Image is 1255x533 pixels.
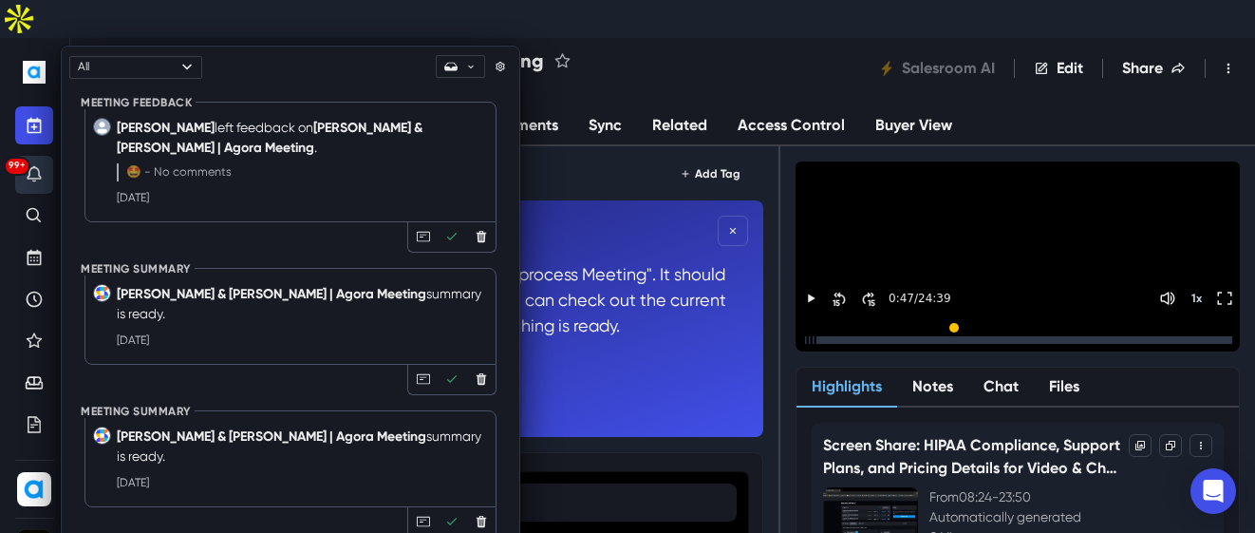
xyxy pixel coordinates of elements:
[803,336,1232,344] div: Recording was disabled
[437,222,467,253] button: Mark as read
[1191,292,1202,305] p: 1 x
[15,323,53,361] a: Favorites
[1209,49,1247,87] button: Toggle Menu
[856,287,879,310] button: Skip Forward 30 Seconds
[929,507,1212,527] p: Automatically generated
[117,163,484,181] blockquote: 🤩 - No comments
[823,434,1121,480] p: Screen Share: HIPAA Compliance, Support Plans, and Pricing Details for Video & Chat Integration
[117,118,484,158] p: left feedback on .
[117,474,484,491] p: [DATE]
[722,106,860,146] a: Access Control
[93,284,111,302] span: Salesroom
[573,106,637,146] a: Sync
[407,222,438,253] button: View
[117,284,484,324] p: summary is ready.
[885,290,951,307] p: 0:47 / 24:39
[1190,468,1236,514] div: Open Intercom Messenger
[1156,287,1179,310] button: Mute
[551,49,573,72] button: favorite this meeting
[117,332,484,349] p: [DATE]
[489,55,512,78] a: Manage settings
[1034,368,1095,408] button: Files
[117,120,422,156] strong: [PERSON_NAME] & [PERSON_NAME] | Agora Meeting
[94,119,110,135] svg: avatar
[1185,287,1208,310] button: Change speed
[1213,287,1236,310] button: Toggle FullScreen
[796,368,897,408] button: Highlights
[117,189,484,206] p: [DATE]
[15,156,53,194] button: Notifications
[93,427,111,445] span: Salesroom
[117,286,426,302] strong: [PERSON_NAME] & [PERSON_NAME] | Agora Meeting
[1129,434,1152,457] button: Options
[1159,434,1182,457] button: Copy Link
[875,114,952,137] span: Buyer View
[929,487,1212,507] p: From 08:24 - 23:50
[117,427,484,466] p: summary is ready.
[799,287,822,310] button: Play
[15,365,53,403] a: Waiting Room
[466,222,496,253] button: Archive
[81,96,192,109] h3: Meeting Feedback
[407,365,438,395] button: View
[81,405,191,418] h3: Meeting Summary
[93,118,111,136] span: Someone
[437,365,467,395] button: Mark as read
[718,216,748,246] button: Dismiss
[1189,434,1212,457] button: Toggle Menu
[1019,49,1098,87] button: Edit
[466,365,496,395] button: Archive
[17,472,51,506] div: Organization
[15,407,53,445] a: Your Plans
[864,49,1010,87] button: Salesroom AI
[9,162,26,170] p: 99+
[868,298,875,309] div: 15
[117,120,215,136] strong: [PERSON_NAME]
[81,262,191,276] h3: Meeting Summary
[1107,49,1201,87] button: Share
[117,428,426,445] strong: [PERSON_NAME] & [PERSON_NAME] | Agora Meeting
[15,198,53,236] a: Search
[15,239,53,277] a: Upcoming
[968,368,1034,408] button: Chat
[15,106,53,144] button: New meeting
[15,281,53,319] a: Recent
[828,287,851,310] button: Skip Back 30 Seconds
[674,162,748,185] button: Add Tag
[833,298,840,309] div: 15
[897,368,968,408] button: Notes
[15,53,53,91] a: Home
[637,106,722,146] a: Related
